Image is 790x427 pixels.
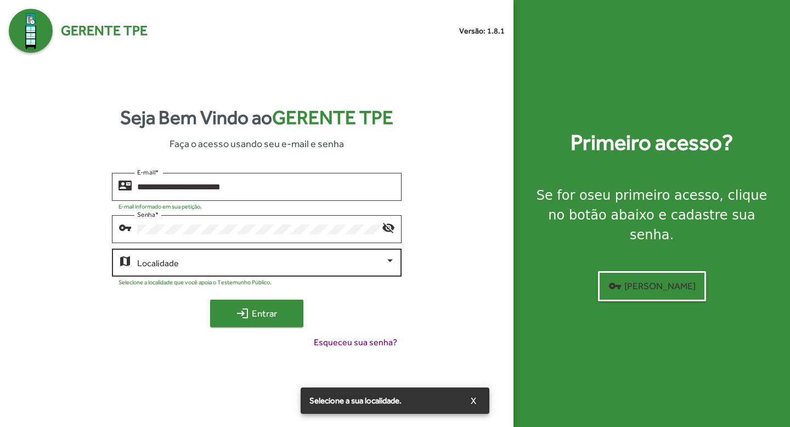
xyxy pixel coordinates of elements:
[459,25,505,37] small: Versão: 1.8.1
[170,136,344,151] span: Faça o acesso usando seu e-mail e senha
[608,276,696,296] span: [PERSON_NAME]
[608,279,622,293] mat-icon: vpn_key
[220,304,294,323] span: Entrar
[119,254,132,267] mat-icon: map
[314,336,397,349] span: Esqueceu sua senha?
[309,395,402,406] span: Selecione a sua localidade.
[382,221,395,234] mat-icon: visibility_off
[9,9,53,53] img: Logo Gerente
[236,307,249,320] mat-icon: login
[61,20,148,41] span: Gerente TPE
[272,106,393,128] span: Gerente TPE
[598,271,706,301] button: [PERSON_NAME]
[119,221,132,234] mat-icon: vpn_key
[471,391,476,411] span: X
[527,186,777,245] div: Se for o , clique no botão abaixo e cadastre sua senha.
[119,178,132,192] mat-icon: contact_mail
[119,279,272,285] mat-hint: Selecione a localidade que você apoia o Testemunho Público.
[119,203,202,210] mat-hint: E-mail informado em sua petição.
[210,300,303,327] button: Entrar
[120,103,393,132] strong: Seja Bem Vindo ao
[571,126,733,159] strong: Primeiro acesso?
[462,391,485,411] button: X
[588,188,720,203] strong: seu primeiro acesso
